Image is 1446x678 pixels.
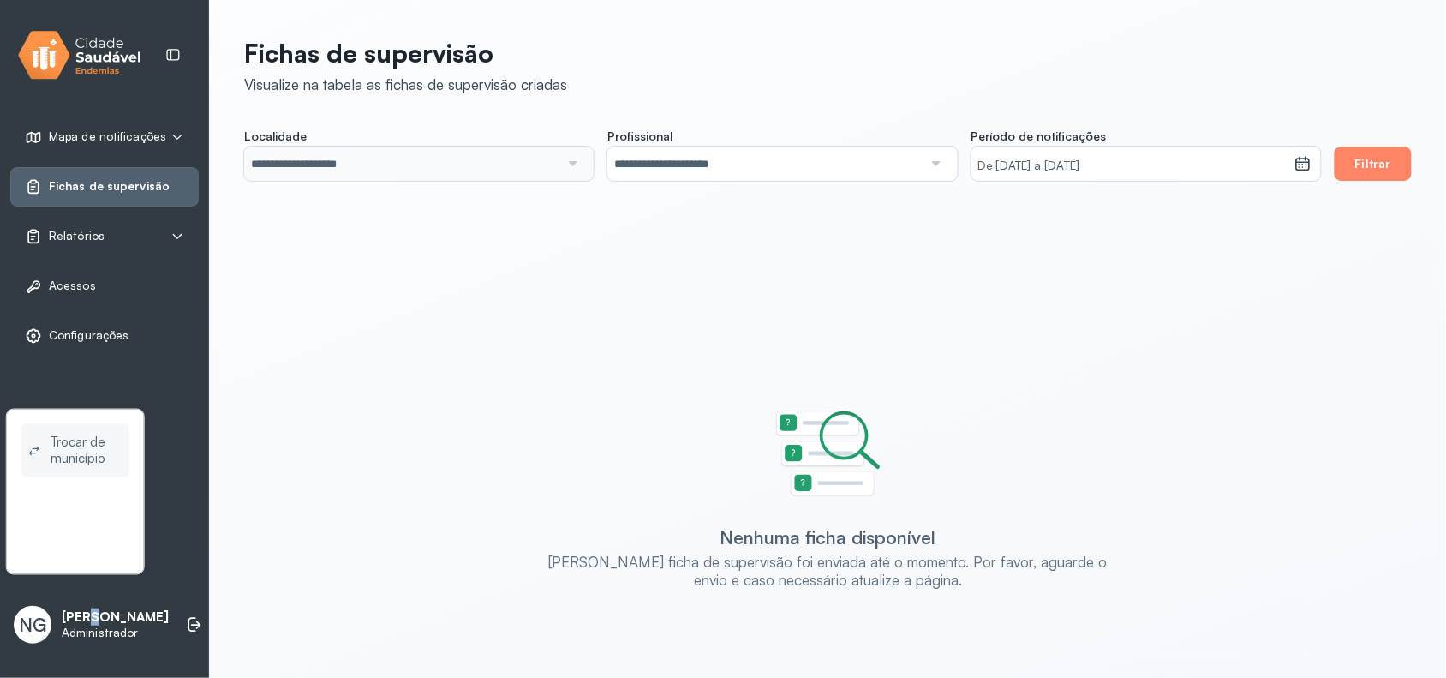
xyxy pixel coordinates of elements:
button: Filtrar [1335,147,1412,181]
p: [PERSON_NAME] [62,609,169,626]
span: Trocar de município [51,431,122,471]
p: Fichas de supervisão [244,38,567,69]
span: Profissional [607,129,672,144]
span: Relatórios [49,229,105,243]
div: Visualize na tabela as fichas de supervisão criadas [244,75,567,93]
span: Configurações [49,328,128,343]
span: Localidade [244,129,307,144]
span: Fichas de supervisão [49,179,170,194]
div: Nenhuma ficha disponível [720,526,936,549]
img: Imagem de estado vazio [775,411,881,499]
span: Acessos [49,279,96,293]
span: Mapa de notificações [49,129,166,144]
small: De [DATE] a [DATE] [978,158,1288,175]
img: logo.svg [18,27,141,83]
span: NG [19,614,46,636]
span: Período de notificações [971,129,1107,144]
a: Acessos [25,278,184,295]
a: Configurações [25,327,184,345]
a: Fichas de supervisão [25,178,184,195]
div: [PERSON_NAME] ficha de supervisão foi enviada até o momento. Por favor, aguarde o envio e caso ne... [545,553,1112,590]
p: Administrador [62,626,169,640]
